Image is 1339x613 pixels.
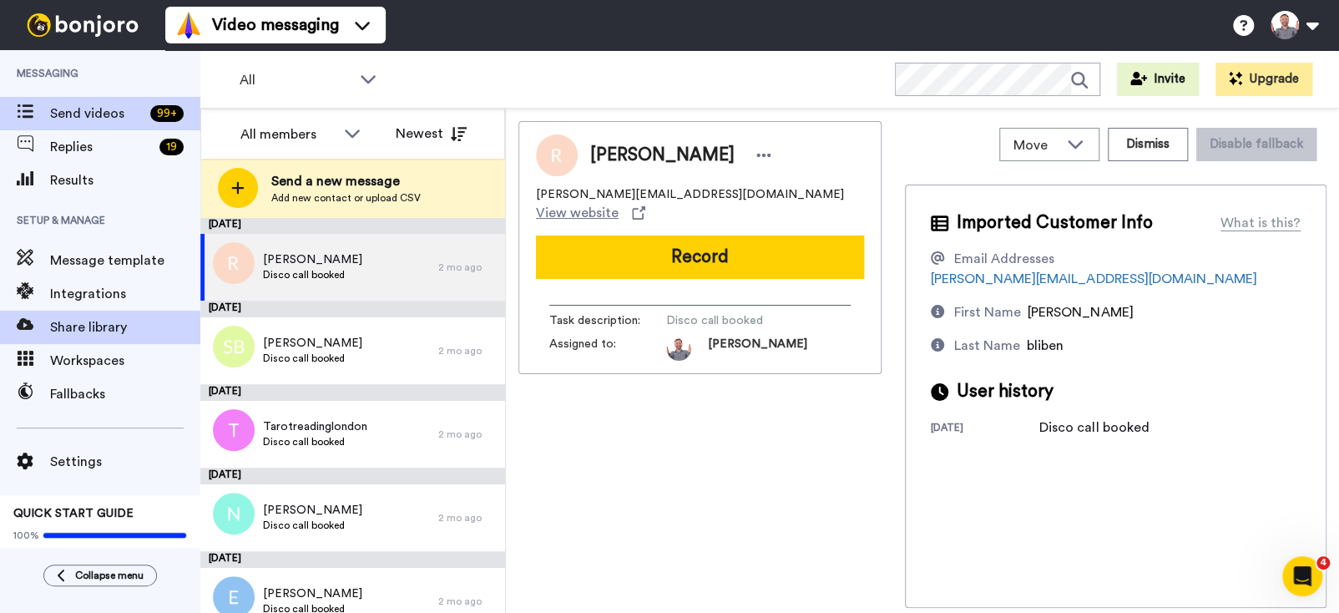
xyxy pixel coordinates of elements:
span: QUICK START GUIDE [13,508,134,519]
span: [PERSON_NAME][EMAIL_ADDRESS][DOMAIN_NAME] [536,186,844,203]
span: Imported Customer Info [957,210,1152,236]
div: Disco call booked [1039,418,1149,438]
div: [DATE] [200,301,505,317]
span: [PERSON_NAME] [263,502,362,519]
div: Email Addresses [954,249,1054,269]
img: vm-color.svg [175,12,202,38]
span: View website [536,203,619,223]
span: Results [50,170,200,190]
span: Fallbacks [50,384,200,404]
span: Message template [50,251,200,271]
span: Disco call booked [263,435,367,448]
div: 2 mo ago [438,261,497,274]
div: First Name [954,302,1021,322]
a: View website [536,203,645,223]
span: [PERSON_NAME] [263,335,362,352]
div: 2 mo ago [438,511,497,524]
img: n.png [213,493,255,534]
span: Add new contact or upload CSV [271,191,421,205]
img: bj-logo-header-white.svg [20,13,145,37]
div: Last Name [954,336,1020,356]
div: 2 mo ago [438,428,497,441]
span: [PERSON_NAME] [263,251,362,268]
button: Disable fallback [1196,128,1316,161]
span: Workspaces [50,351,200,371]
span: 4 [1316,556,1330,570]
img: Image of Ross Bliben [536,134,578,176]
img: sb.png [213,326,255,367]
span: Assigned to: [549,336,666,361]
span: Disco call booked [263,352,362,365]
button: Record [536,236,864,279]
button: Upgrade [1215,63,1312,96]
span: [PERSON_NAME] [1028,306,1133,319]
button: Collapse menu [43,565,157,586]
span: Send videos [50,104,144,124]
button: Invite [1117,63,1199,96]
img: r.png [213,242,255,284]
span: bliben [1027,339,1064,352]
div: [DATE] [200,384,505,401]
span: Task description : [549,312,666,329]
span: Share library [50,317,200,337]
span: User history [957,379,1054,404]
span: Settings [50,452,200,472]
span: Disco call booked [263,519,362,532]
span: Disco call booked [263,268,362,281]
span: [PERSON_NAME] [590,143,735,168]
span: 100% [13,529,39,542]
a: [PERSON_NAME][EMAIL_ADDRESS][DOMAIN_NAME] [931,272,1256,286]
span: Collapse menu [75,569,144,582]
button: Dismiss [1108,128,1188,161]
div: 2 mo ago [438,595,497,608]
div: [DATE] [200,217,505,234]
span: Move [1013,135,1059,155]
button: Newest [383,117,479,150]
span: Replies [50,137,153,157]
span: Video messaging [212,13,339,37]
div: 99 + [150,105,184,122]
span: Integrations [50,284,200,304]
div: [DATE] [931,421,1039,438]
div: 2 mo ago [438,344,497,357]
span: [PERSON_NAME] [263,585,362,602]
span: [PERSON_NAME] [708,336,807,361]
span: All [240,70,351,90]
span: Send a new message [271,171,421,191]
div: [DATE] [200,468,505,484]
iframe: Intercom live chat [1282,556,1322,596]
div: What is this? [1220,213,1301,233]
div: All members [240,124,336,144]
div: 19 [159,139,184,155]
img: photo.jpg [666,336,691,361]
span: Tarotreadinglondon [263,418,367,435]
div: [DATE] [200,551,505,568]
img: t.png [213,409,255,451]
span: Disco call booked [666,312,825,329]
